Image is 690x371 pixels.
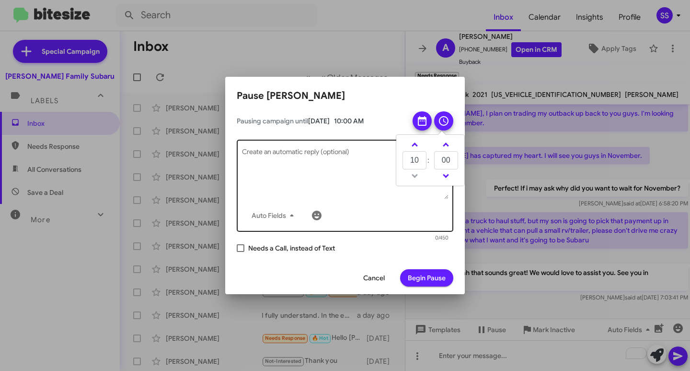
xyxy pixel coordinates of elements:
[434,151,458,169] input: MM
[237,88,453,104] h2: Pause [PERSON_NAME]
[427,151,434,170] td: :
[408,269,446,287] span: Begin Pause
[356,269,392,287] button: Cancel
[308,117,330,125] span: [DATE]
[363,269,385,287] span: Cancel
[252,207,298,224] span: Auto Fields
[435,235,448,241] mat-hint: 0/450
[237,116,404,126] span: Pausing campaign until
[334,117,364,125] span: 10:00 AM
[402,151,426,169] input: HH
[400,269,453,287] button: Begin Pause
[248,242,335,254] span: Needs a Call, instead of Text
[244,207,305,224] button: Auto Fields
